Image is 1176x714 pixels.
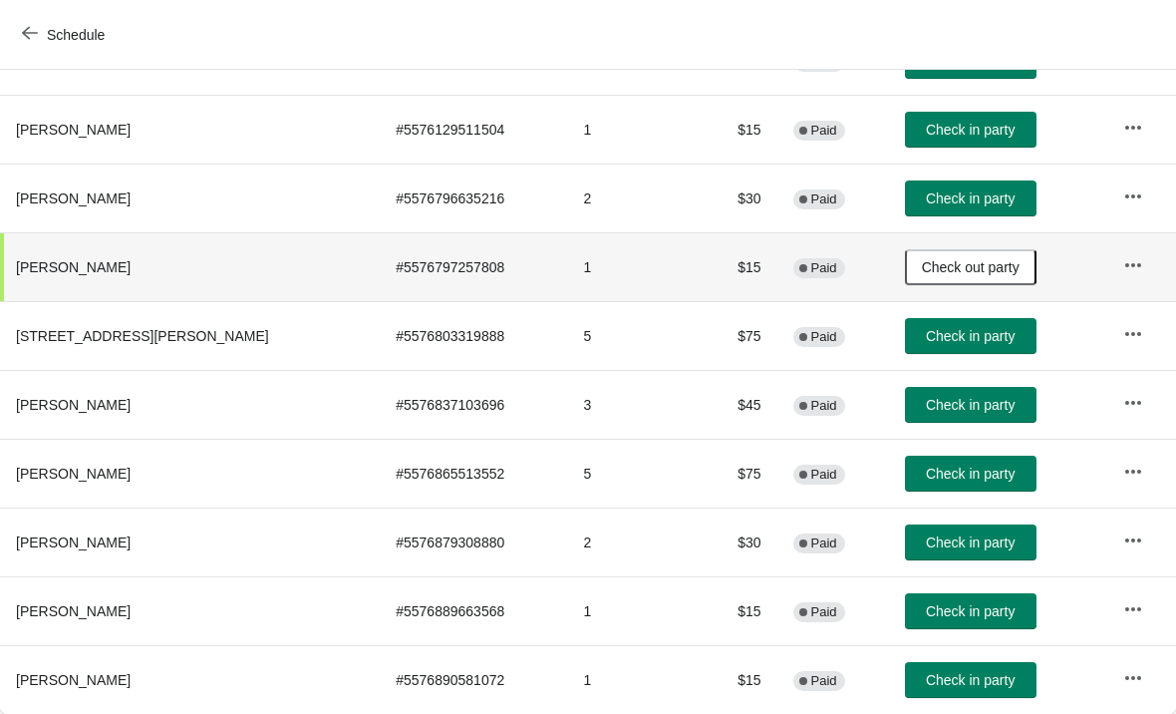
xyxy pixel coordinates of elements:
[380,164,567,232] td: # 5576796635216
[16,397,131,413] span: [PERSON_NAME]
[926,603,1015,619] span: Check in party
[16,259,131,275] span: [PERSON_NAME]
[905,249,1036,285] button: Check out party
[695,95,776,164] td: $15
[905,525,1036,560] button: Check in party
[567,164,695,232] td: 2
[811,673,837,689] span: Paid
[695,645,776,714] td: $15
[567,95,695,164] td: 1
[695,301,776,370] td: $75
[926,190,1015,206] span: Check in party
[380,232,567,301] td: # 5576797257808
[695,164,776,232] td: $30
[16,328,269,344] span: [STREET_ADDRESS][PERSON_NAME]
[905,662,1036,698] button: Check in party
[905,180,1036,216] button: Check in party
[905,112,1036,148] button: Check in party
[905,318,1036,354] button: Check in party
[567,439,695,508] td: 5
[47,27,105,43] span: Schedule
[811,467,837,483] span: Paid
[380,576,567,645] td: # 5576889663568
[567,508,695,576] td: 2
[567,301,695,370] td: 5
[16,122,131,138] span: [PERSON_NAME]
[380,301,567,370] td: # 5576803319888
[567,576,695,645] td: 1
[567,232,695,301] td: 1
[380,439,567,508] td: # 5576865513552
[811,191,837,207] span: Paid
[16,672,131,688] span: [PERSON_NAME]
[926,672,1015,688] span: Check in party
[380,508,567,576] td: # 5576879308880
[10,17,121,53] button: Schedule
[905,456,1036,492] button: Check in party
[16,535,131,550] span: [PERSON_NAME]
[567,645,695,714] td: 1
[811,398,837,414] span: Paid
[926,466,1015,482] span: Check in party
[380,95,567,164] td: # 5576129511504
[811,260,837,276] span: Paid
[695,508,776,576] td: $30
[811,329,837,345] span: Paid
[811,535,837,551] span: Paid
[695,232,776,301] td: $15
[926,397,1015,413] span: Check in party
[16,190,131,206] span: [PERSON_NAME]
[380,645,567,714] td: # 5576890581072
[695,370,776,439] td: $45
[695,576,776,645] td: $15
[926,122,1015,138] span: Check in party
[16,466,131,482] span: [PERSON_NAME]
[811,123,837,139] span: Paid
[380,370,567,439] td: # 5576837103696
[567,370,695,439] td: 3
[905,387,1036,423] button: Check in party
[905,593,1036,629] button: Check in party
[811,604,837,620] span: Paid
[926,328,1015,344] span: Check in party
[926,535,1015,550] span: Check in party
[695,439,776,508] td: $75
[16,603,131,619] span: [PERSON_NAME]
[922,259,1020,275] span: Check out party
